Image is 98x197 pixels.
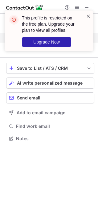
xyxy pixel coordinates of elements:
[6,122,94,131] button: Find work email
[6,78,94,89] button: AI write personalized message
[33,40,60,44] span: Upgrade Now
[17,95,40,100] span: Send email
[17,66,84,71] div: Save to List / ATS / CRM
[6,107,94,118] button: Add to email campaign
[6,92,94,103] button: Send email
[6,63,94,74] button: save-profile-one-click
[22,15,79,33] header: This profile is restricted on the free plan. Upgrade your plan to view all profiles.
[22,37,71,47] button: Upgrade Now
[6,134,94,143] button: Notes
[6,4,43,11] img: ContactOut v5.3.10
[17,81,83,86] span: AI write personalized message
[9,15,19,25] img: error
[16,124,92,129] span: Find work email
[16,136,92,141] span: Notes
[17,110,66,115] span: Add to email campaign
